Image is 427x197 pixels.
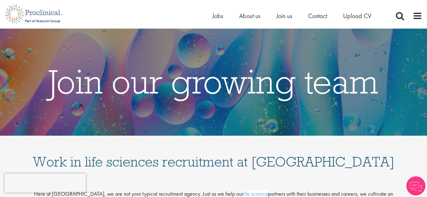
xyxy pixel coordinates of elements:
[406,176,425,195] img: Chatbot
[32,142,395,169] h1: Work in life sciences recruitment at [GEOGRAPHIC_DATA]
[308,12,327,20] a: Contact
[343,12,371,20] a: Upload CV
[276,12,292,20] a: Join us
[4,173,86,193] iframe: reCAPTCHA
[239,12,260,20] a: About us
[212,12,223,20] a: Jobs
